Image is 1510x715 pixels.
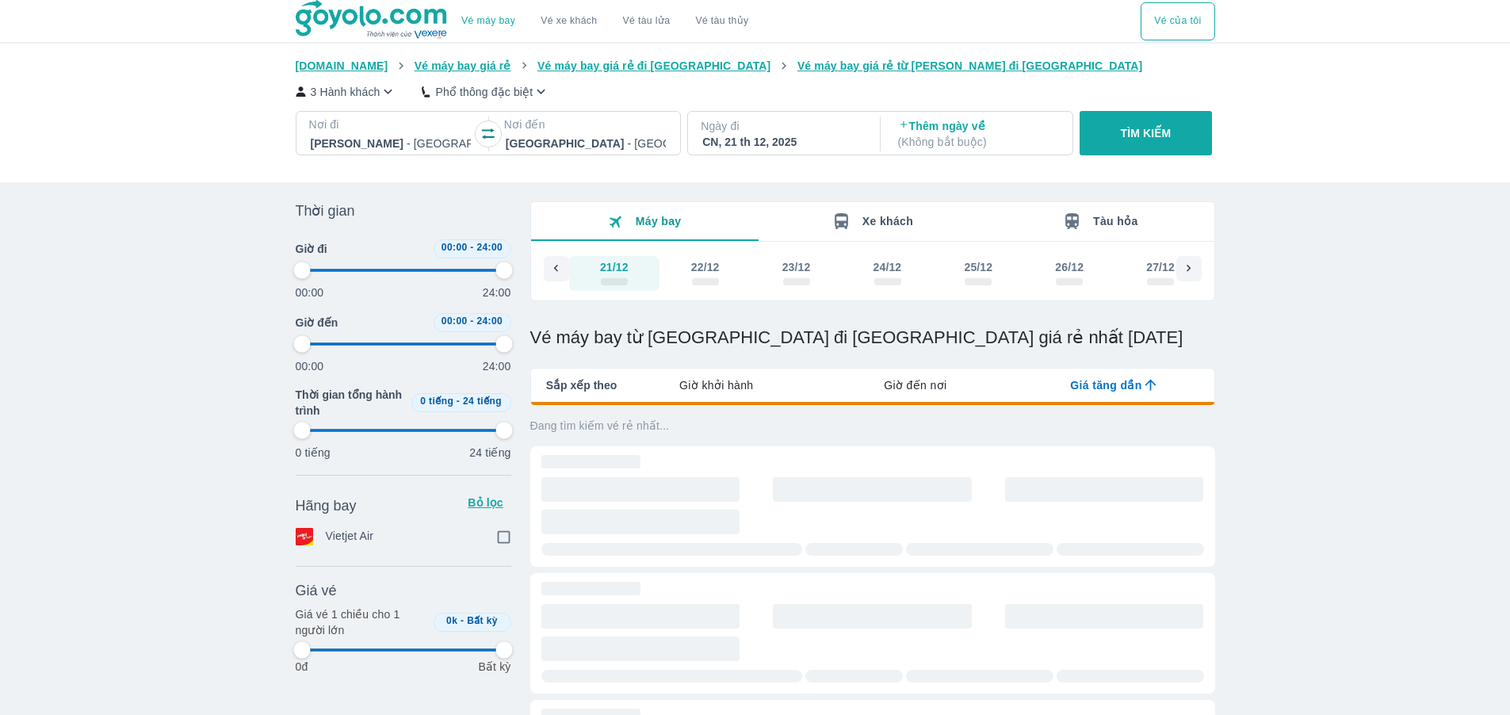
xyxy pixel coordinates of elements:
[476,242,503,253] span: 24:00
[782,259,811,275] div: 23/12
[1070,377,1141,393] span: Giá tăng dần
[442,242,468,253] span: 00:00
[296,358,324,374] p: 00:00
[311,84,380,100] p: 3 Hành khách
[296,496,357,515] span: Hãng bay
[702,134,862,150] div: CN, 21 th 12, 2025
[1141,2,1214,40] div: choose transportation mode
[884,377,946,393] span: Giờ đến nơi
[296,581,337,600] span: Giá vé
[467,495,505,510] p: Bỏ lọc
[1121,125,1172,141] p: TÌM KIẾM
[415,59,511,72] span: Vé máy bay giá rẻ
[457,396,460,407] span: -
[420,396,453,407] span: 0 tiếng
[862,215,913,227] span: Xe khách
[326,528,374,545] p: Vietjet Air
[898,134,1058,150] p: ( Không bắt buộc )
[467,615,498,626] span: Bất kỳ
[470,315,473,327] span: -
[1093,215,1138,227] span: Tàu hỏa
[470,242,473,253] span: -
[296,201,355,220] span: Thời gian
[1146,259,1175,275] div: 27/12
[422,83,549,100] button: Phổ thông đặc biệt
[682,2,761,40] button: Vé tàu thủy
[679,377,753,393] span: Giờ khởi hành
[446,615,457,626] span: 0k
[469,445,510,461] p: 24 tiếng
[296,315,338,331] span: Giờ đến
[874,259,902,275] div: 24/12
[296,58,1215,74] nav: breadcrumb
[309,117,472,132] p: Nơi đi
[296,606,427,638] p: Giá vé 1 chiều cho 1 người lớn
[296,285,324,300] p: 00:00
[296,59,388,72] span: [DOMAIN_NAME]
[476,315,503,327] span: 24:00
[435,84,533,100] p: Phổ thông đặc biệt
[461,15,515,27] a: Vé máy bay
[296,445,331,461] p: 0 tiếng
[296,387,405,419] span: Thời gian tổng hành trình
[691,259,720,275] div: 22/12
[546,377,617,393] span: Sắp xếp theo
[296,659,308,675] p: 0đ
[296,83,397,100] button: 3 Hành khách
[449,2,761,40] div: choose transportation mode
[617,369,1214,402] div: lab API tabs example
[797,59,1143,72] span: Vé máy bay giá rẻ từ [PERSON_NAME] đi [GEOGRAPHIC_DATA]
[442,315,468,327] span: 00:00
[610,2,683,40] a: Vé tàu lửa
[504,117,667,132] p: Nơi đến
[701,118,864,134] p: Ngày đi
[483,285,511,300] p: 24:00
[541,15,597,27] a: Vé xe khách
[461,490,511,515] button: Bỏ lọc
[537,59,770,72] span: Vé máy bay giá rẻ đi [GEOGRAPHIC_DATA]
[600,259,629,275] div: 21/12
[483,358,511,374] p: 24:00
[530,327,1215,349] h1: Vé máy bay từ [GEOGRAPHIC_DATA] đi [GEOGRAPHIC_DATA] giá rẻ nhất [DATE]
[463,396,502,407] span: 24 tiếng
[296,241,327,257] span: Giờ đi
[1141,2,1214,40] button: Vé của tôi
[636,215,682,227] span: Máy bay
[898,118,1058,150] p: Thêm ngày về
[1055,259,1084,275] div: 26/12
[1080,111,1212,155] button: TÌM KIẾM
[478,659,510,675] p: Bất kỳ
[461,615,464,626] span: -
[964,259,992,275] div: 25/12
[530,418,1215,434] p: Đang tìm kiếm vé rẻ nhất...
